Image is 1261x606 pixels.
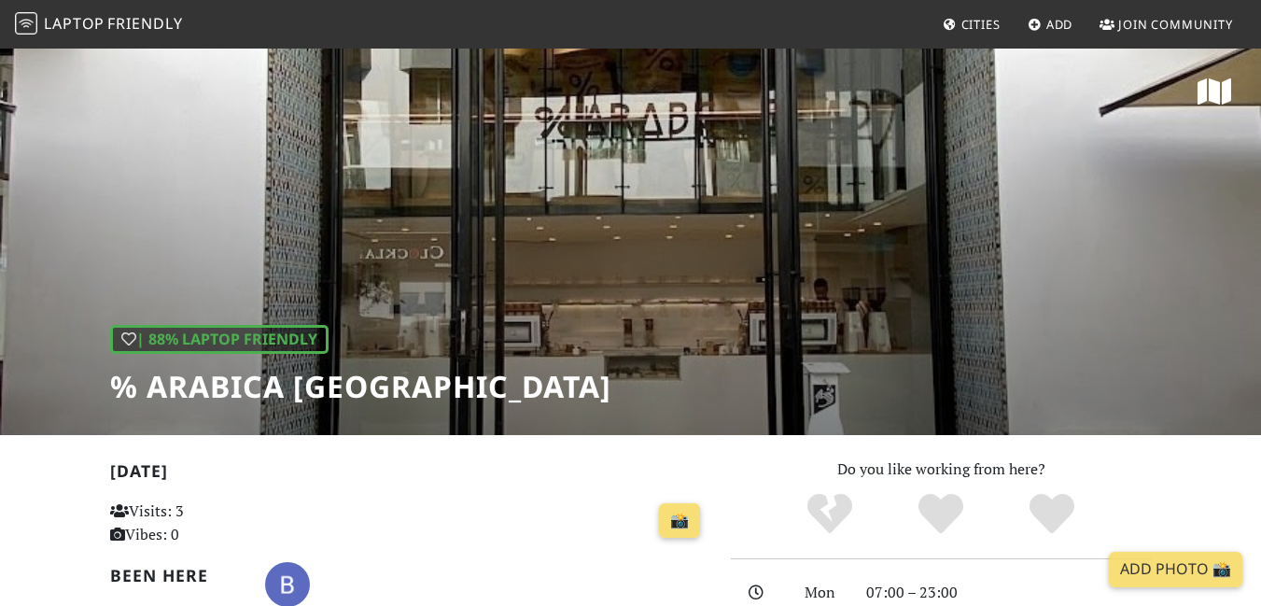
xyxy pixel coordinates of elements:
[110,500,295,547] p: Visits: 3 Vibes: 0
[731,458,1152,482] p: Do you like working from here?
[1118,16,1233,33] span: Join Community
[961,16,1001,33] span: Cities
[855,581,1163,605] div: 07:00 – 23:00
[15,12,37,35] img: LaptopFriendly
[1020,7,1081,41] a: Add
[1046,16,1073,33] span: Add
[1109,552,1242,587] a: Add Photo 📸
[886,491,997,538] div: Yes
[110,566,243,585] h2: Been here
[996,491,1107,538] div: Definitely!
[793,581,855,605] div: Mon
[110,461,708,488] h2: [DATE]
[44,13,105,34] span: Laptop
[1092,7,1240,41] a: Join Community
[107,13,182,34] span: Friendly
[110,325,329,355] div: | 88% Laptop Friendly
[265,572,310,593] span: Badr EL Idrissi
[15,8,183,41] a: LaptopFriendly LaptopFriendly
[935,7,1008,41] a: Cities
[659,503,700,539] a: 📸
[110,369,611,404] h1: % Arabica [GEOGRAPHIC_DATA]
[775,491,886,538] div: No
